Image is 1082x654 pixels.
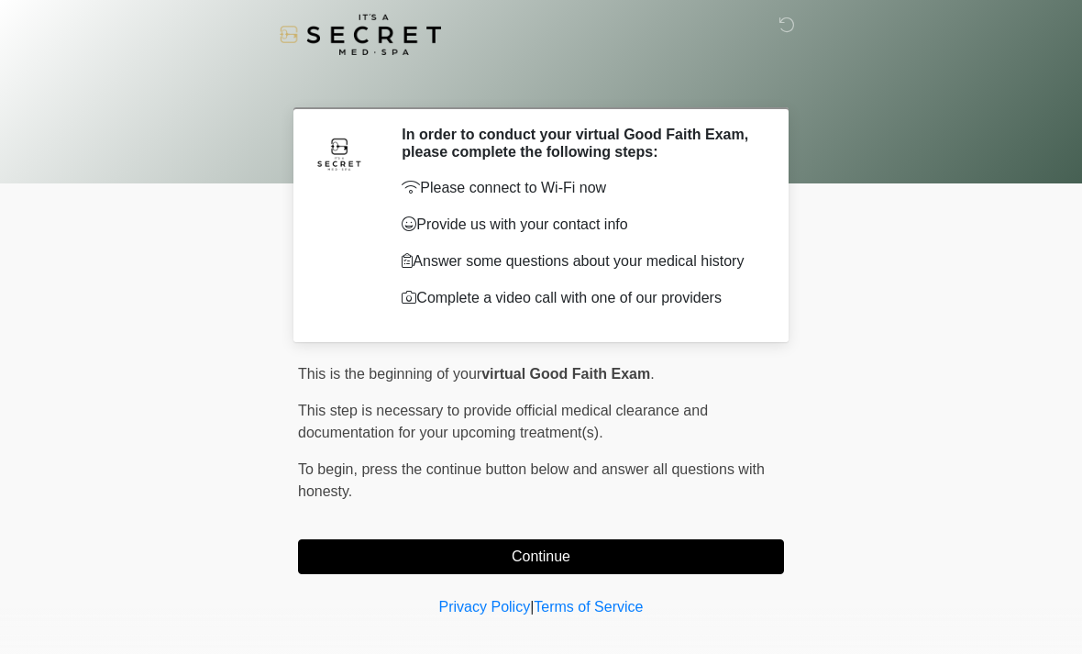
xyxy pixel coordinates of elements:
p: Provide us with your contact info [402,214,756,236]
a: Terms of Service [534,599,643,615]
strong: virtual Good Faith Exam [481,366,650,382]
img: It's A Secret Med Spa Logo [280,14,441,55]
a: | [530,599,534,615]
a: Privacy Policy [439,599,531,615]
p: Answer some questions about your medical history [402,250,756,272]
h1: ‎ ‎ [284,66,798,100]
span: press the continue button below and answer all questions with honesty. [298,461,765,499]
span: To begin, [298,461,361,477]
button: Continue [298,539,784,574]
span: . [650,366,654,382]
span: This is the beginning of your [298,366,481,382]
h2: In order to conduct your virtual Good Faith Exam, please complete the following steps: [402,126,756,161]
img: Agent Avatar [312,126,367,181]
span: This step is necessary to provide official medical clearance and documentation for your upcoming ... [298,403,708,440]
p: Please connect to Wi-Fi now [402,177,756,199]
p: Complete a video call with one of our providers [402,287,756,309]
